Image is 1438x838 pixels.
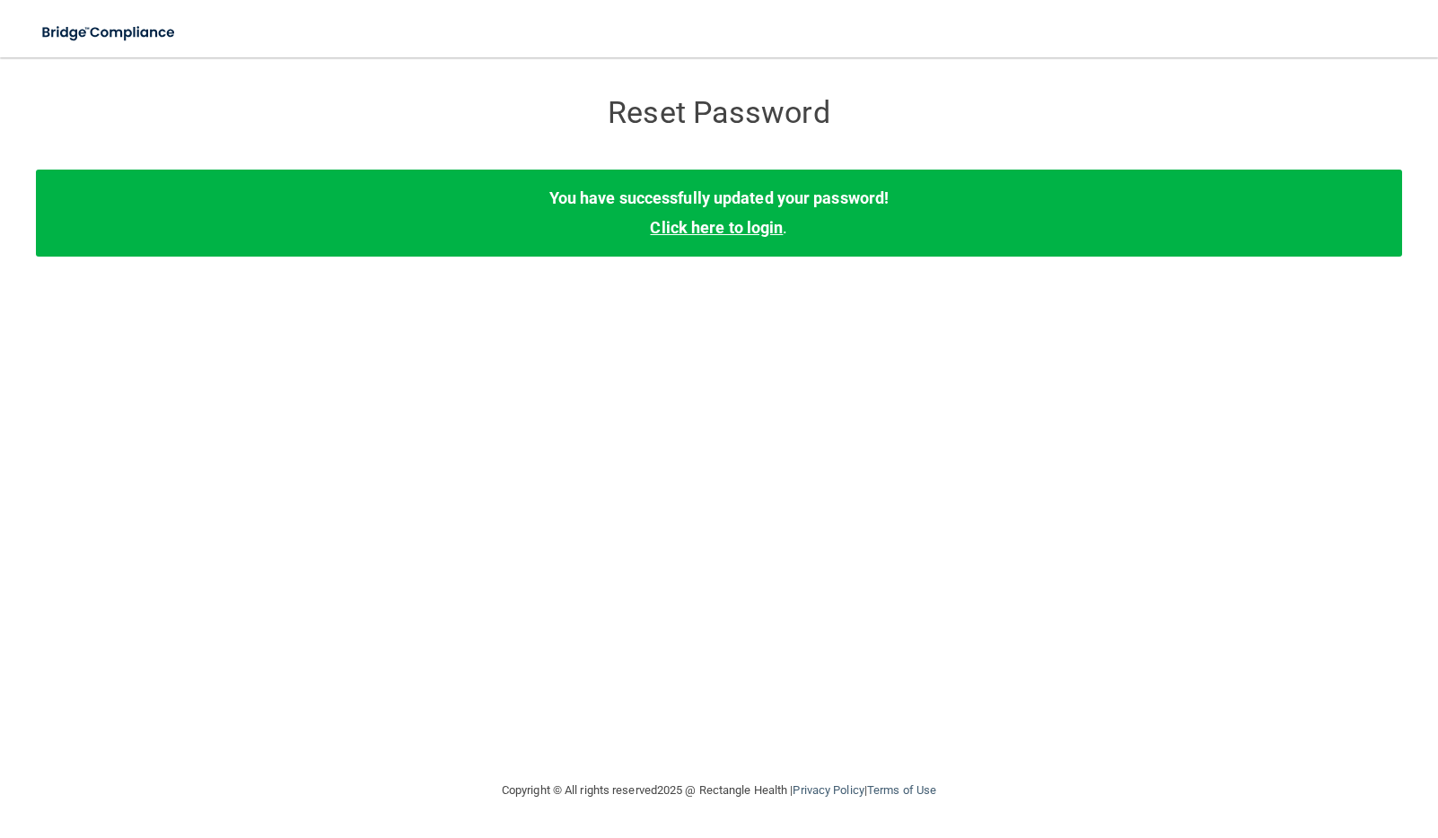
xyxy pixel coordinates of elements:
[27,14,192,51] img: bridge_compliance_login_screen.278c3ca4.svg
[793,783,864,797] a: Privacy Policy
[867,783,936,797] a: Terms of Use
[549,188,889,207] b: You have successfully updated your password!
[36,170,1402,256] div: .
[391,762,1047,819] div: Copyright © All rights reserved 2025 @ Rectangle Health | |
[650,218,783,237] a: Click here to login
[391,96,1047,129] h3: Reset Password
